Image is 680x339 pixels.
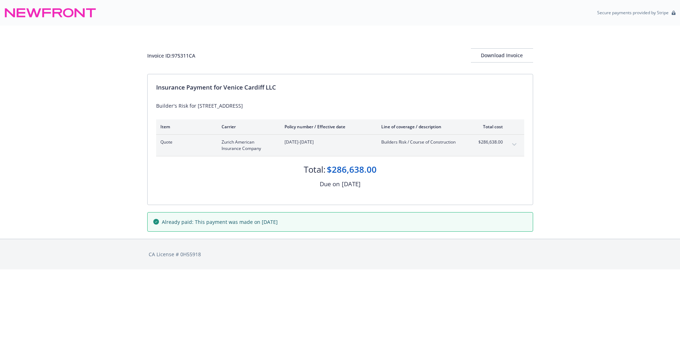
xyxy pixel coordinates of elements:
div: Carrier [222,124,273,130]
span: Quote [160,139,210,145]
span: Already paid: This payment was made on [DATE] [162,218,278,226]
div: Line of coverage / description [381,124,465,130]
div: Total cost [476,124,503,130]
p: Secure payments provided by Stripe [597,10,669,16]
span: $286,638.00 [476,139,503,145]
div: Insurance Payment for Venice Cardiff LLC [156,83,524,92]
span: Zurich American Insurance Company [222,139,273,152]
div: Due on [320,179,340,189]
div: Item [160,124,210,130]
div: Invoice ID: 975311CA [147,52,195,59]
div: $286,638.00 [327,163,377,176]
div: [DATE] [342,179,361,189]
div: CA License # 0H55918 [149,251,532,258]
span: [DATE]-[DATE] [285,139,370,145]
div: Download Invoice [471,49,533,62]
div: Total: [304,163,325,176]
button: expand content [509,139,520,150]
div: Builder's Risk for [STREET_ADDRESS] [156,102,524,109]
span: Builders Risk / Course of Construction [381,139,465,145]
button: Download Invoice [471,48,533,63]
div: QuoteZurich American Insurance Company[DATE]-[DATE]Builders Risk / Course of Construction$286,638... [156,135,524,156]
div: Policy number / Effective date [285,124,370,130]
